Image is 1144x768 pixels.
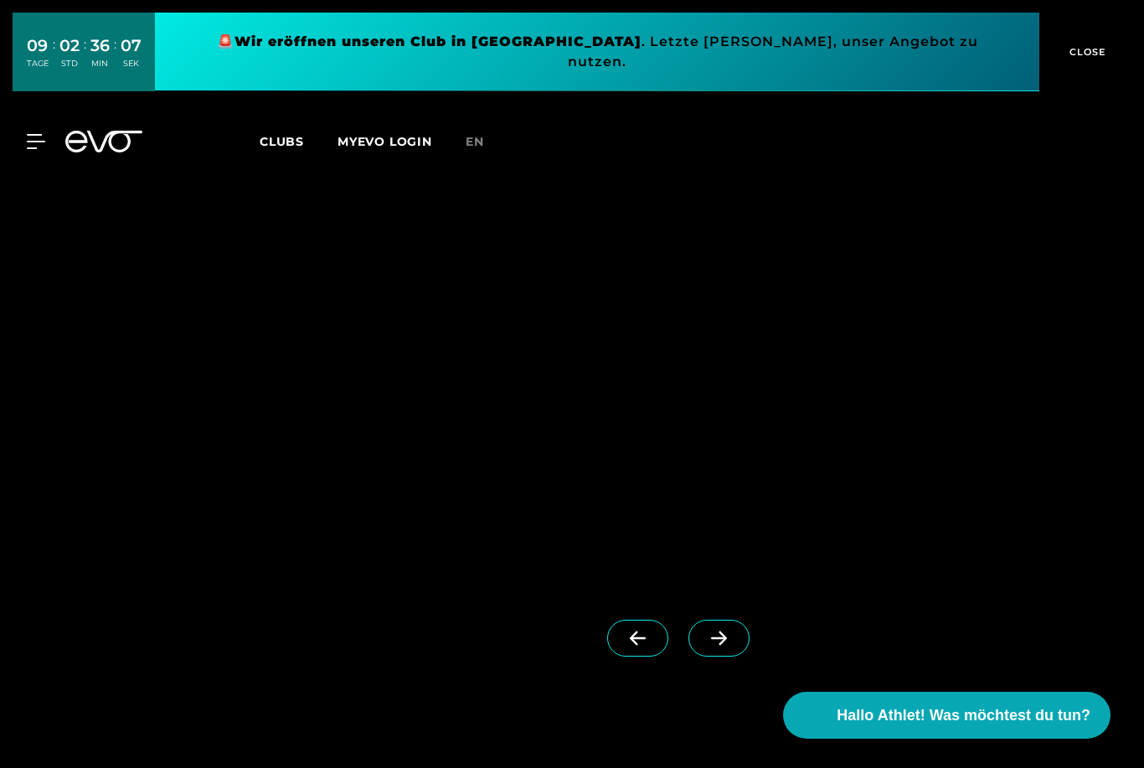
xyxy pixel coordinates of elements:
[27,58,49,70] div: TAGE
[59,34,80,58] div: 02
[90,34,110,58] div: 36
[121,34,142,58] div: 07
[90,58,110,70] div: MIN
[27,34,49,58] div: 09
[837,704,1090,727] span: Hallo Athlet! Was möchtest du tun?
[84,35,86,80] div: :
[783,692,1111,739] button: Hallo Athlet! Was möchtest du tun?
[121,58,142,70] div: SEK
[466,134,484,149] span: en
[260,133,338,149] a: Clubs
[260,134,304,149] span: Clubs
[114,35,116,80] div: :
[466,132,504,152] a: en
[1065,44,1106,59] span: CLOSE
[1039,13,1131,91] button: CLOSE
[53,35,55,80] div: :
[338,134,432,149] a: MYEVO LOGIN
[59,58,80,70] div: STD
